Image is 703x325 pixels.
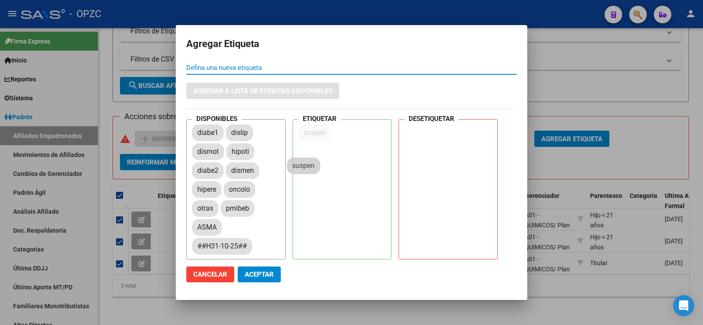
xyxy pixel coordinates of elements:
mat-chip: hipoti [226,143,254,160]
div: Open Intercom Messenger [673,295,694,316]
h4: ETIQUETAR [298,113,341,125]
span: Agregar a lista de etiqutas disponibles [193,87,332,95]
h4: DESETIQUETAR [404,113,459,125]
h4: DISPONIBLES [192,113,242,125]
span: Aceptar [245,270,274,278]
mat-chip: pmibeb [221,200,254,217]
mat-chip: diabe1 [192,124,224,141]
mat-chip: ##H31-10-25## [192,238,252,255]
mat-chip: dismen [226,162,259,179]
mat-chip: hipere [192,181,221,198]
mat-chip: ASMA [192,219,222,236]
mat-chip: dislip [226,124,253,141]
mat-chip: diabe2 [192,162,224,179]
mat-chip: oncolo [224,181,255,198]
button: Aceptar [238,267,281,282]
mat-chip: dismot [192,143,224,160]
button: Agregar a lista de etiqutas disponibles [186,83,339,99]
mat-chip: otras [192,200,218,217]
button: Cancelar [186,267,234,282]
span: Cancelar [193,270,227,278]
h2: Agregar Etiqueta [186,36,517,52]
mat-chip: suspen [298,124,331,141]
